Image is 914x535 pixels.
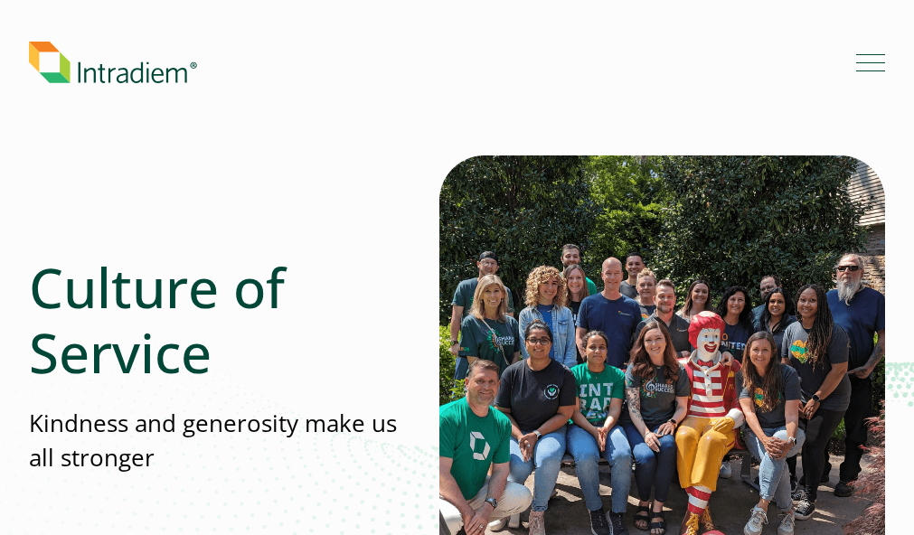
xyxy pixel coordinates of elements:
p: Kindness and generosity make us all stronger [29,407,402,474]
h1: Culture of Service [29,255,402,385]
a: Link to homepage of Intradiem [29,42,856,83]
img: Intradiem [29,42,197,83]
button: Mobile Navigation Button [856,48,885,77]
